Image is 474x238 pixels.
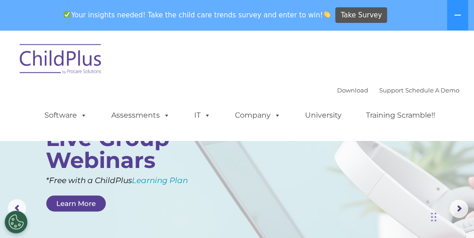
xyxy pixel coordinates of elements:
[335,7,387,23] a: Take Survey
[296,106,351,124] a: University
[357,106,444,124] a: Training Scramble!!
[185,106,220,124] a: IT
[60,6,334,24] span: Your insights needed! Take the child care trends survey and enter to win!
[323,11,330,18] img: 👏
[341,7,382,23] span: Take Survey
[102,106,179,124] a: Assessments
[15,38,107,83] img: ChildPlus by Procare Solutions
[5,211,27,233] button: Cookies Settings
[226,106,290,124] a: Company
[132,176,188,185] a: Learning Plan
[337,87,368,94] a: Download
[337,87,459,94] font: |
[64,11,71,18] img: ✅
[431,203,436,231] div: Drag
[405,87,459,94] a: Schedule A Demo
[35,106,96,124] a: Software
[46,195,106,211] a: Learn More
[324,139,474,238] iframe: Chat Widget
[46,127,200,171] rs-layer: Live Group Webinars
[379,87,403,94] a: Support
[46,173,213,188] rs-layer: *Free with a ChildPlus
